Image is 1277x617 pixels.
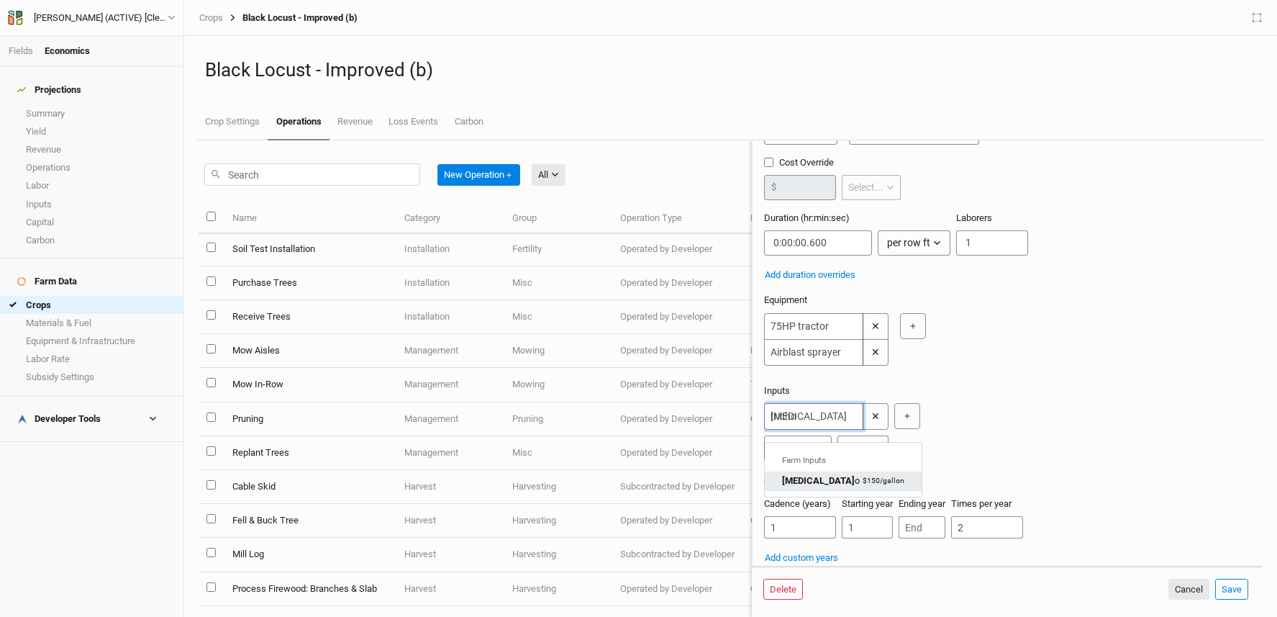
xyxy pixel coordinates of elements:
[750,583,850,594] span: Chainsaw (Stihl MS 261)
[206,446,216,456] input: select this item
[206,276,216,286] input: select this item
[224,504,396,538] td: Fell & Buck Tree
[951,497,1012,510] label: Times per year
[330,104,381,139] a: Revenue
[863,339,889,366] button: ✕
[224,436,396,470] td: Replant Trees
[764,403,863,430] input: Input
[532,164,565,186] button: All
[504,266,612,300] td: Misc
[750,345,846,356] span: Brush Hog,75HP tractor
[612,470,742,504] td: Subcontracted by Developer
[863,313,889,339] button: ✕
[842,516,893,539] input: Start
[206,243,216,252] input: select this item
[205,59,1256,81] h1: Black Locust - Improved (b)
[206,310,216,320] input: select this item
[764,384,790,397] label: Inputs
[45,45,90,58] div: Economics
[17,84,81,96] div: Projections
[206,582,216,592] input: select this item
[204,163,420,186] input: Search
[900,313,926,339] button: ＋
[765,449,922,472] div: Farm Inputs
[396,402,504,436] td: Management
[782,474,860,487] div: Tricho
[612,203,742,234] th: Operation Type
[750,515,967,526] span: Chainsaw (Stihl MS 261),Chainsaw Safety Equipment
[396,436,504,470] td: Management
[764,479,1251,492] h3: Timing
[899,516,945,539] input: End
[837,436,889,461] button: per ac
[447,104,491,139] a: Carbon
[863,403,889,430] button: ✕
[396,538,504,572] td: Harvest
[396,233,504,266] td: Installation
[34,11,168,25] div: [PERSON_NAME] (ACTIVE) [Cleaned up OpEx]
[504,402,612,436] td: Pruning
[396,266,504,300] td: Installation
[396,300,504,334] td: Installation
[764,156,901,169] label: Cost Override
[612,402,742,436] td: Operated by Developer
[224,538,396,572] td: Mill Log
[899,497,945,510] label: Ending year
[612,368,742,402] td: Operated by Developer
[396,334,504,368] td: Management
[764,158,773,167] input: Cost Override
[764,294,807,307] label: Equipment
[9,45,33,56] a: Fields
[224,233,396,266] td: Soil Test Installation
[612,233,742,266] td: Operated by Developer
[612,300,742,334] td: Operated by Developer
[504,572,612,606] td: Harvesting
[782,475,855,486] mark: [MEDICAL_DATA]
[504,233,612,266] td: Fertility
[206,212,216,221] input: select all items
[504,300,612,334] td: Misc
[268,104,329,140] a: Operations
[224,203,396,234] th: Name
[504,436,612,470] td: Misc
[612,538,742,572] td: Subcontracted by Developer
[206,548,216,557] input: select this item
[224,402,396,436] td: Pruning
[396,470,504,504] td: Harvest
[381,104,446,139] a: Loss Events
[612,572,742,606] td: Operated by Developer
[764,212,850,225] label: Duration (hr:min:sec)
[224,300,396,334] td: Receive Trees
[206,514,216,523] input: select this item
[224,266,396,300] td: Purchase Trees
[842,175,901,200] button: Select...
[764,550,839,566] button: Add custom years
[504,334,612,368] td: Mowing
[223,12,358,24] div: Black Locust - Improved (b)
[7,10,176,26] button: [PERSON_NAME] (ACTIVE) [Cleaned up OpEx]
[951,516,1023,539] input: Times
[206,480,216,490] input: select this item
[9,405,175,433] h4: Developer Tools
[504,470,612,504] td: Harvesting
[764,230,872,256] input: 12:34:56
[842,497,893,510] label: Starting year
[844,441,871,456] div: per ac
[956,212,992,225] label: Laborers
[504,368,612,402] td: Mowing
[206,378,216,387] input: select this item
[742,203,866,234] th: Equipment
[750,413,814,424] span: Corona Loppers
[612,504,742,538] td: Operated by Developer
[894,403,920,429] button: ＋
[437,164,520,186] button: New Operation＋
[878,230,950,256] button: per row ft
[396,504,504,538] td: Harvest
[750,379,865,389] span: 75HP tractor,Orchard Mower
[764,267,856,283] button: Add duration overrides
[504,504,612,538] td: Harvesting
[396,572,504,606] td: Harvest
[764,497,831,510] label: Cadence (years)
[764,313,863,339] input: 75HP tractor
[34,11,168,25] div: Warehime (ACTIVE) [Cleaned up OpEx]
